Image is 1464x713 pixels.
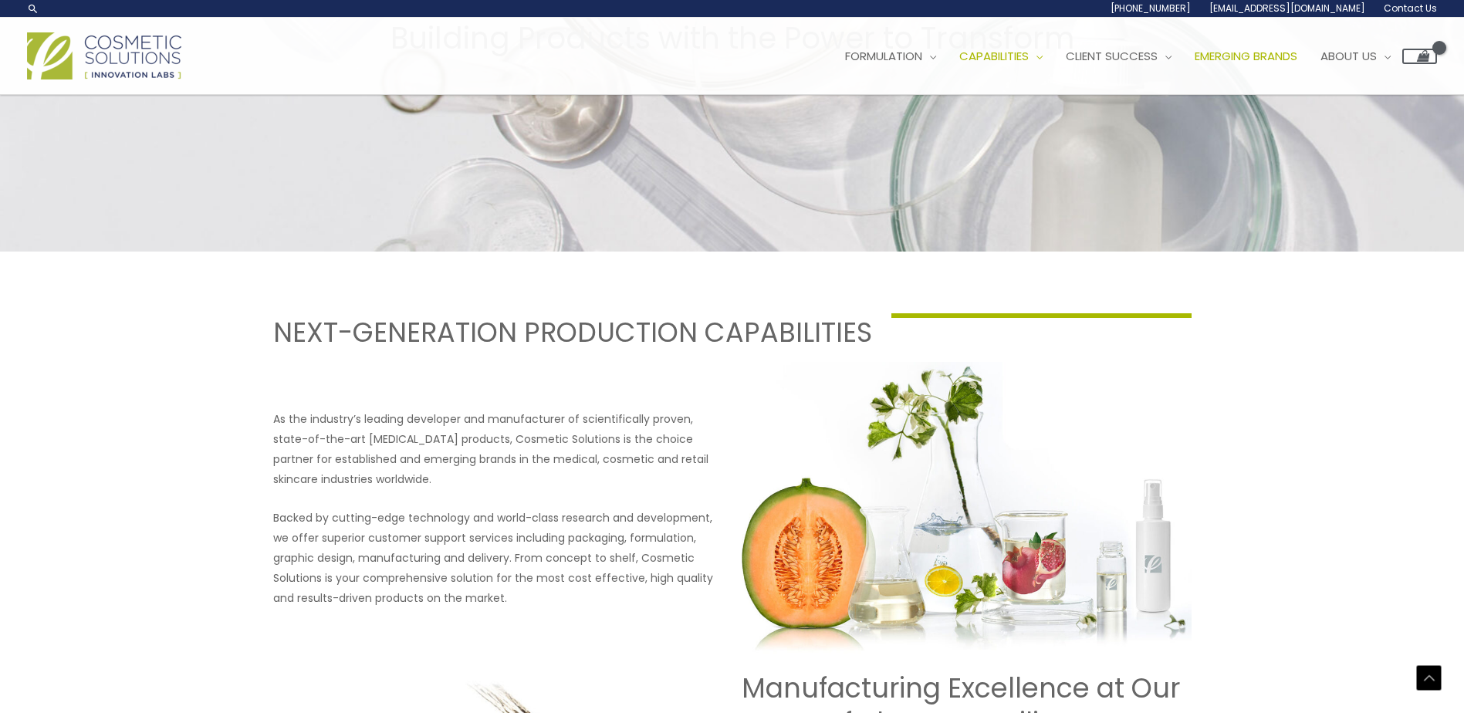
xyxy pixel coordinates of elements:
a: Capabilities [948,33,1054,79]
h1: NEXT-GENERATION PRODUCTION CAPABILITIES [273,313,873,351]
p: Backed by cutting-edge technology and world-class research and development, we offer superior cus... [273,508,723,608]
span: Contact Us [1384,2,1437,15]
span: Emerging Brands [1195,48,1297,64]
span: Formulation [845,48,922,64]
span: [PHONE_NUMBER] [1111,2,1191,15]
span: Client Success [1066,48,1158,64]
a: Search icon link [27,2,39,15]
a: Client Success [1054,33,1183,79]
img: Cosmetic Solutions Logo [27,32,181,79]
span: [EMAIL_ADDRESS][DOMAIN_NAME] [1209,2,1365,15]
p: As the industry’s leading developer and manufacturer of scientifically proven, state-of-the-art [... [273,409,723,489]
img: Formulation Station Custom Formulation Image [742,362,1192,655]
a: View Shopping Cart, empty [1402,49,1437,64]
a: Formulation [833,33,948,79]
a: About Us [1309,33,1402,79]
span: About Us [1320,48,1377,64]
a: Emerging Brands [1183,33,1309,79]
nav: Site Navigation [822,33,1437,79]
span: Capabilities [959,48,1029,64]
